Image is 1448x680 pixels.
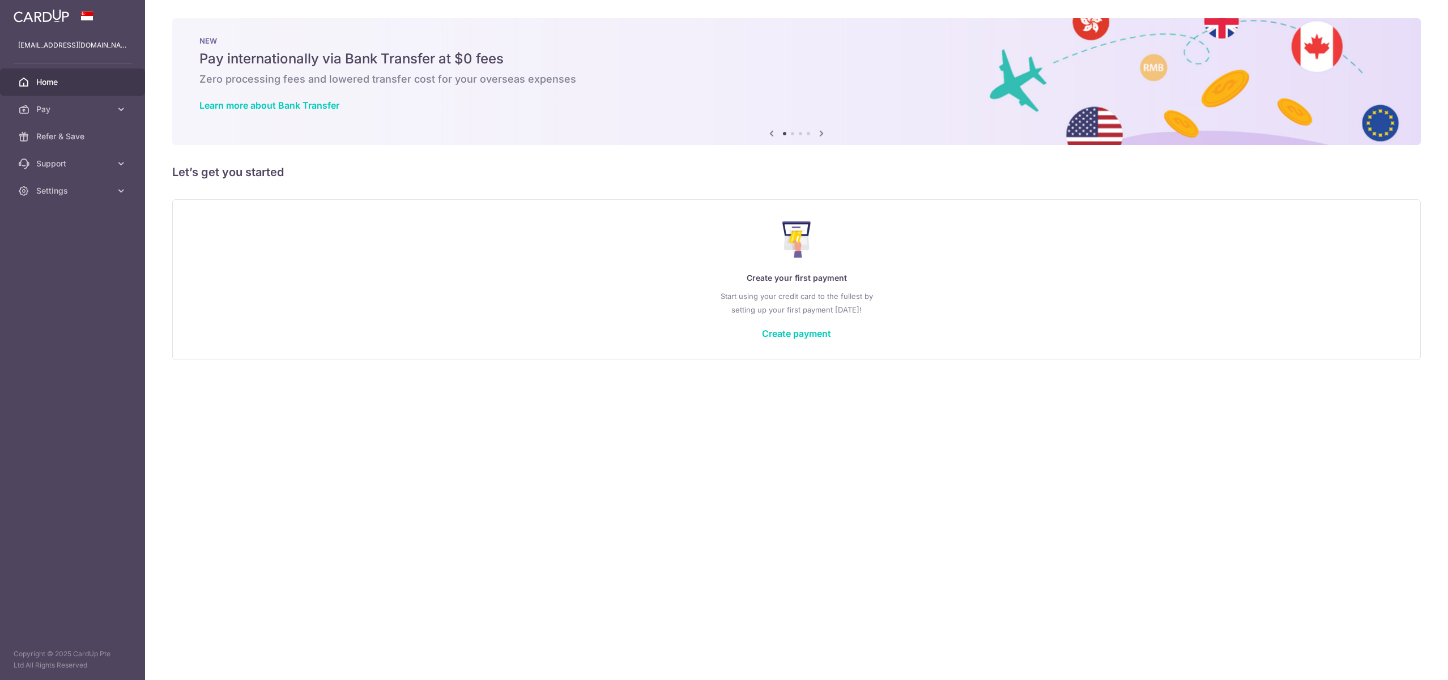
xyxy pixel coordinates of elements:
[199,50,1394,68] h5: Pay internationally via Bank Transfer at $0 fees
[14,9,69,23] img: CardUp
[36,158,111,169] span: Support
[36,104,111,115] span: Pay
[195,271,1398,285] p: Create your first payment
[762,328,831,339] a: Create payment
[782,221,811,258] img: Make Payment
[199,100,339,111] a: Learn more about Bank Transfer
[36,185,111,196] span: Settings
[199,72,1394,86] h6: Zero processing fees and lowered transfer cost for your overseas expenses
[1375,646,1437,674] iframe: Opens a widget where you can find more information
[18,40,127,51] p: [EMAIL_ADDRESS][DOMAIN_NAME]
[172,18,1421,145] img: Bank transfer banner
[36,76,111,88] span: Home
[195,289,1398,317] p: Start using your credit card to the fullest by setting up your first payment [DATE]!
[36,131,111,142] span: Refer & Save
[172,163,1421,181] h5: Let’s get you started
[199,36,1394,45] p: NEW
